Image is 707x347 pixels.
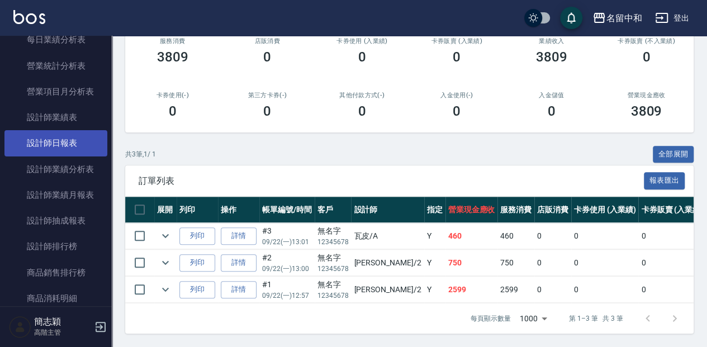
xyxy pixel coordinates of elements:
[644,175,685,186] a: 報表匯出
[218,197,259,223] th: 操作
[315,197,352,223] th: 客戶
[328,92,396,99] h2: 其他付款方式(-)
[534,277,571,303] td: 0
[497,250,534,276] td: 750
[259,250,315,276] td: #2
[317,291,349,301] p: 12345678
[4,130,107,156] a: 設計師日報表
[4,234,107,259] a: 設計師排行榜
[263,103,271,119] h3: 0
[9,316,31,338] img: Person
[4,182,107,208] a: 設計師業績月報表
[262,237,312,247] p: 09/22 (一) 13:01
[351,197,424,223] th: 設計師
[154,197,177,223] th: 展開
[638,250,706,276] td: 0
[139,175,644,187] span: 訂單列表
[518,37,586,45] h2: 業績收入
[497,277,534,303] td: 2599
[445,223,498,249] td: 460
[424,250,445,276] td: Y
[221,227,257,245] a: 詳情
[317,237,349,247] p: 12345678
[317,279,349,291] div: 無名字
[317,225,349,237] div: 無名字
[638,223,706,249] td: 0
[613,37,681,45] h2: 卡券販賣 (不入業績)
[259,277,315,303] td: #1
[571,250,639,276] td: 0
[424,223,445,249] td: Y
[125,149,156,159] p: 共 3 筆, 1 / 1
[630,103,662,119] h3: 3809
[642,49,650,65] h3: 0
[221,281,257,298] a: 詳情
[169,103,177,119] h3: 0
[534,223,571,249] td: 0
[259,223,315,249] td: #3
[445,250,498,276] td: 750
[13,10,45,24] img: Logo
[571,223,639,249] td: 0
[453,49,461,65] h3: 0
[518,92,586,99] h2: 入金儲值
[179,254,215,272] button: 列印
[4,79,107,104] a: 營業項目月分析表
[453,103,461,119] h3: 0
[262,291,312,301] p: 09/22 (一) 12:57
[4,53,107,79] a: 營業統計分析表
[221,254,257,272] a: 詳情
[4,27,107,53] a: 每日業績分析表
[317,264,349,274] p: 12345678
[34,327,91,338] p: 高階主管
[651,8,694,28] button: 登出
[497,197,534,223] th: 服務消費
[317,252,349,264] div: 無名字
[179,227,215,245] button: 列印
[157,254,174,271] button: expand row
[606,11,642,25] div: 名留中和
[234,37,302,45] h2: 店販消費
[263,49,271,65] h3: 0
[259,197,315,223] th: 帳單編號/時間
[424,197,445,223] th: 指定
[139,92,207,99] h2: 卡券使用(-)
[534,197,571,223] th: 店販消費
[588,7,646,30] button: 名留中和
[638,197,706,223] th: 卡券販賣 (入業績)
[423,37,491,45] h2: 卡券販賣 (入業績)
[4,286,107,311] a: 商品消耗明細
[653,146,694,163] button: 全部展開
[560,7,582,29] button: save
[497,223,534,249] td: 460
[613,92,681,99] h2: 營業現金應收
[536,49,567,65] h3: 3809
[358,49,366,65] h3: 0
[471,313,511,324] p: 每頁顯示數量
[139,37,207,45] h3: 服務消費
[351,277,424,303] td: [PERSON_NAME] /2
[157,227,174,244] button: expand row
[445,277,498,303] td: 2599
[4,260,107,286] a: 商品銷售排行榜
[534,250,571,276] td: 0
[179,281,215,298] button: 列印
[571,197,639,223] th: 卡券使用 (入業績)
[351,223,424,249] td: 瓦皮 /A
[34,316,91,327] h5: 簡志穎
[157,49,188,65] h3: 3809
[423,92,491,99] h2: 入金使用(-)
[569,313,623,324] p: 第 1–3 筆 共 3 筆
[351,250,424,276] td: [PERSON_NAME] /2
[328,37,396,45] h2: 卡券使用 (入業績)
[638,277,706,303] td: 0
[177,197,218,223] th: 列印
[4,104,107,130] a: 設計師業績表
[548,103,556,119] h3: 0
[262,264,312,274] p: 09/22 (一) 13:00
[571,277,639,303] td: 0
[358,103,366,119] h3: 0
[234,92,302,99] h2: 第三方卡券(-)
[4,208,107,234] a: 設計師抽成報表
[644,172,685,189] button: 報表匯出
